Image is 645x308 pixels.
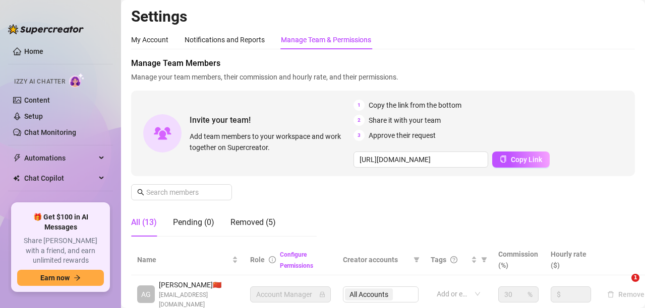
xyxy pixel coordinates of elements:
span: 1 [354,100,365,111]
span: Add team members to your workspace and work together on Supercreator. [190,131,349,153]
th: Name [131,245,244,275]
span: Earn now [40,274,70,282]
div: Manage Team & Permissions [281,34,371,45]
span: Share [PERSON_NAME] with a friend, and earn unlimited rewards [17,236,104,266]
span: Approve their request [369,130,436,141]
span: Role [250,256,265,264]
span: Tags [431,254,446,265]
span: filter [479,252,489,267]
div: My Account [131,34,168,45]
span: Izzy AI Chatter [14,77,65,87]
span: search [137,189,144,196]
span: Copy the link from the bottom [369,100,461,111]
span: Copy Link [511,156,542,164]
span: Automations [24,150,96,166]
span: Manage Team Members [131,57,635,69]
input: Search members [146,187,218,198]
iframe: Intercom live chat [611,274,635,298]
a: Home [24,47,43,55]
span: AG [141,289,151,300]
span: 2 [354,115,365,126]
span: thunderbolt [13,154,21,162]
div: All (13) [131,216,157,228]
img: logo-BBDzfeDw.svg [8,24,84,34]
img: AI Chatter [69,73,85,88]
div: Removed (5) [230,216,276,228]
span: 3 [354,130,365,141]
span: Creator accounts [343,254,409,265]
span: Invite your team! [190,114,354,126]
a: Setup [24,112,43,120]
th: Hourly rate ($) [545,245,597,275]
span: 🎁 Get $100 in AI Messages [17,212,104,232]
span: Share it with your team [369,115,441,126]
span: lock [319,291,325,297]
span: filter [412,252,422,267]
span: 1 [631,274,639,282]
span: filter [414,257,420,263]
span: question-circle [450,256,457,263]
span: filter [481,257,487,263]
a: Configure Permissions [280,251,313,269]
span: Name [137,254,230,265]
div: Notifications and Reports [185,34,265,45]
div: Pending (0) [173,216,214,228]
h2: Settings [131,7,635,26]
a: Chat Monitoring [24,128,76,136]
span: info-circle [269,256,276,263]
button: Copy Link [492,151,550,168]
span: Manage your team members, their commission and hourly rate, and their permissions. [131,71,635,83]
th: Commission (%) [492,245,545,275]
span: arrow-right [74,274,81,281]
button: Earn nowarrow-right [17,270,104,286]
span: Account Manager [256,287,325,302]
span: [PERSON_NAME] 🇨🇳 [159,279,238,290]
img: Chat Copilot [13,175,20,182]
a: Content [24,96,50,104]
span: copy [500,156,507,163]
span: Chat Copilot [24,170,96,186]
